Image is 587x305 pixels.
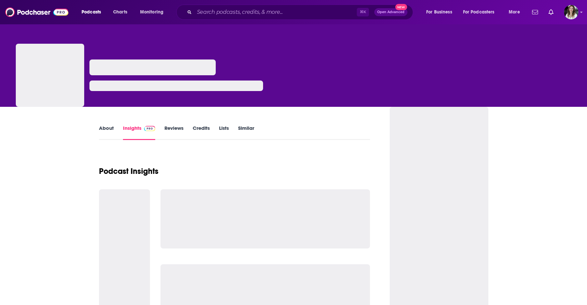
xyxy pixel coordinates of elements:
button: Open AdvancedNew [374,8,407,16]
span: Open Advanced [377,11,404,14]
h1: Podcast Insights [99,166,159,176]
span: For Podcasters [463,8,495,17]
a: Show notifications dropdown [546,7,556,18]
span: New [395,4,407,10]
span: ⌘ K [357,8,369,16]
a: InsightsPodchaser Pro [123,125,156,140]
a: Similar [238,125,254,140]
input: Search podcasts, credits, & more... [194,7,357,17]
span: Logged in as mavi [564,5,578,19]
div: Search podcasts, credits, & more... [183,5,419,20]
button: open menu [459,7,504,17]
button: open menu [504,7,528,17]
a: Lists [219,125,229,140]
a: Charts [109,7,131,17]
span: More [509,8,520,17]
button: open menu [135,7,172,17]
button: open menu [77,7,110,17]
a: Show notifications dropdown [529,7,541,18]
span: Monitoring [140,8,163,17]
img: User Profile [564,5,578,19]
img: Podchaser - Follow, Share and Rate Podcasts [5,6,68,18]
a: About [99,125,114,140]
img: Podchaser Pro [144,126,156,131]
span: For Business [426,8,452,17]
button: open menu [422,7,460,17]
span: Charts [113,8,127,17]
a: Credits [193,125,210,140]
span: Podcasts [82,8,101,17]
button: Show profile menu [564,5,578,19]
a: Reviews [164,125,183,140]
